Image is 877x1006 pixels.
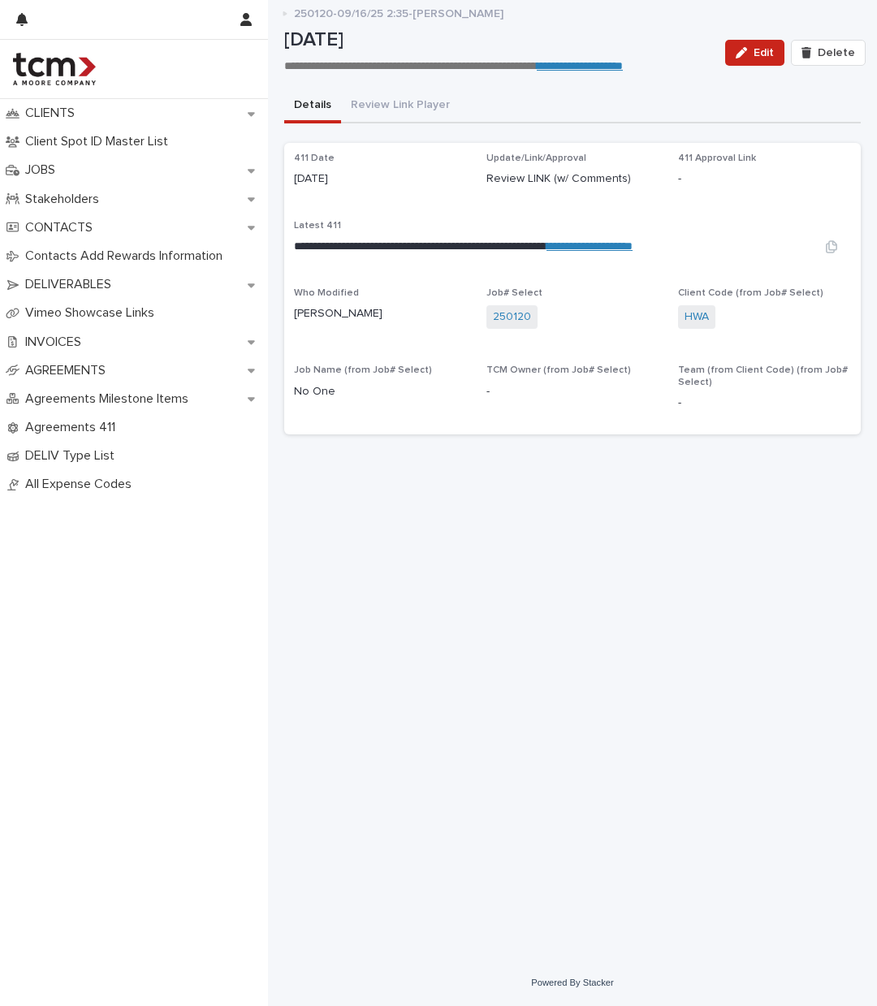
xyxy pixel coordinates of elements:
[486,153,586,163] span: Update/Link/Approval
[678,153,756,163] span: 411 Approval Link
[19,134,181,149] p: Client Spot ID Master List
[19,106,88,121] p: CLIENTS
[19,305,167,321] p: Vimeo Showcase Links
[294,221,341,231] span: Latest 411
[678,365,848,386] span: Team (from Client Code) (from Job# Select)
[725,40,784,66] button: Edit
[19,162,68,178] p: JOBS
[486,288,542,298] span: Job# Select
[19,391,201,407] p: Agreements Milestone Items
[486,365,631,375] span: TCM Owner (from Job# Select)
[294,365,432,375] span: Job Name (from Job# Select)
[818,47,855,58] span: Delete
[486,383,659,400] p: -
[341,89,460,123] button: Review Link Player
[294,305,467,322] p: [PERSON_NAME]
[791,40,866,66] button: Delete
[19,192,112,207] p: Stakeholders
[754,47,774,58] span: Edit
[493,309,531,326] a: 250120
[531,978,613,987] a: Powered By Stacker
[19,220,106,235] p: CONTACTS
[294,3,503,21] p: 250120-09/16/25 2:35-[PERSON_NAME]
[294,153,335,163] span: 411 Date
[685,309,709,326] a: HWA
[13,53,96,85] img: 4hMmSqQkux38exxPVZHQ
[284,89,341,123] button: Details
[19,335,94,350] p: INVOICES
[678,171,851,188] p: -
[294,288,359,298] span: Who Modified
[19,363,119,378] p: AGREEMENTS
[19,477,145,492] p: All Expense Codes
[678,395,851,412] p: -
[19,420,128,435] p: Agreements 411
[294,383,467,400] p: No One
[284,28,712,52] p: [DATE]
[19,277,124,292] p: DELIVERABLES
[19,448,127,464] p: DELIV Type List
[294,171,467,188] p: [DATE]
[486,171,659,188] p: Review LINK (w/ Comments)
[19,248,235,264] p: Contacts Add Rewards Information
[678,288,823,298] span: Client Code (from Job# Select)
